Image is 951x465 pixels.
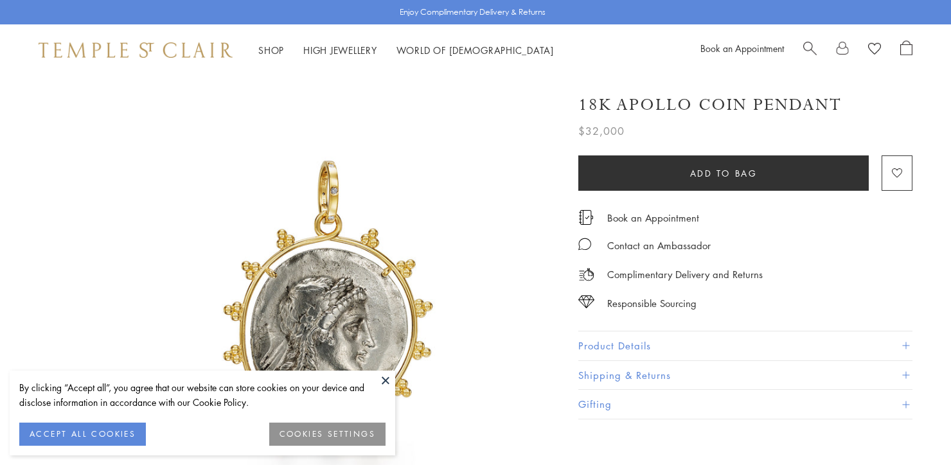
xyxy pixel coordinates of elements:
p: Complimentary Delivery and Returns [607,267,763,283]
div: By clicking “Accept all”, you agree that our website can store cookies on your device and disclos... [19,380,386,410]
button: Add to bag [578,155,869,191]
div: Contact an Ambassador [607,238,711,254]
a: Search [803,40,817,60]
button: Gifting [578,390,912,419]
img: icon_sourcing.svg [578,295,594,308]
button: COOKIES SETTINGS [269,423,386,446]
span: $32,000 [578,123,625,139]
nav: Main navigation [258,42,554,58]
a: Book an Appointment [607,211,699,225]
div: Responsible Sourcing [607,295,697,311]
a: Book an Appointment [700,42,784,55]
button: Shipping & Returns [578,361,912,390]
h1: 18K Apollo Coin Pendant [578,94,842,116]
span: Add to bag [690,166,758,180]
a: High JewelleryHigh Jewellery [303,44,377,57]
img: MessageIcon-01_2.svg [578,238,591,250]
a: ShopShop [258,44,284,57]
img: icon_appointment.svg [578,210,594,225]
a: World of [DEMOGRAPHIC_DATA]World of [DEMOGRAPHIC_DATA] [396,44,554,57]
a: Open Shopping Bag [900,40,912,60]
button: Product Details [578,331,912,360]
p: Enjoy Complimentary Delivery & Returns [400,6,546,19]
iframe: Gorgias live chat messenger [887,405,938,452]
img: Temple St. Clair [39,42,233,58]
img: icon_delivery.svg [578,267,594,283]
button: ACCEPT ALL COOKIES [19,423,146,446]
a: View Wishlist [868,40,881,60]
